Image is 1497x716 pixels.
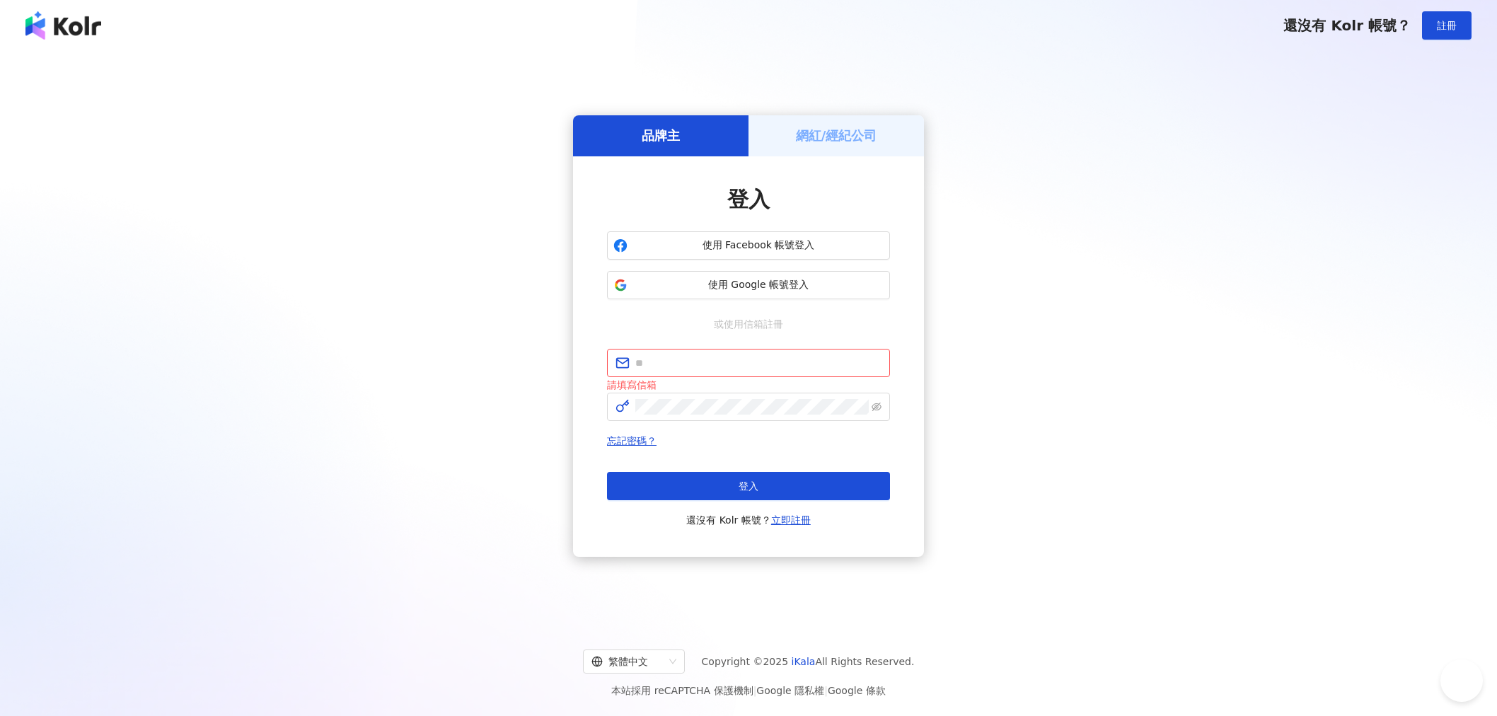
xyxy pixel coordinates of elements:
[796,127,877,144] h5: 網紅/經紀公司
[607,231,890,260] button: 使用 Facebook 帳號登入
[591,650,664,673] div: 繁體中文
[1440,659,1483,702] iframe: Help Scout Beacon - Open
[607,377,890,393] div: 請填寫信箱
[753,685,757,696] span: |
[633,278,884,292] span: 使用 Google 帳號登入
[756,685,824,696] a: Google 隱私權
[828,685,886,696] a: Google 條款
[1422,11,1472,40] button: 註冊
[792,656,816,667] a: iKala
[1283,17,1411,34] span: 還沒有 Kolr 帳號？
[607,271,890,299] button: 使用 Google 帳號登入
[727,187,770,212] span: 登入
[642,127,680,144] h5: 品牌主
[25,11,101,40] img: logo
[872,402,882,412] span: eye-invisible
[702,653,915,670] span: Copyright © 2025 All Rights Reserved.
[704,316,793,332] span: 或使用信箱註冊
[611,682,885,699] span: 本站採用 reCAPTCHA 保護機制
[607,435,657,446] a: 忘記密碼？
[771,514,811,526] a: 立即註冊
[1437,20,1457,31] span: 註冊
[633,238,884,253] span: 使用 Facebook 帳號登入
[824,685,828,696] span: |
[686,512,811,529] span: 還沒有 Kolr 帳號？
[739,480,758,492] span: 登入
[607,472,890,500] button: 登入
